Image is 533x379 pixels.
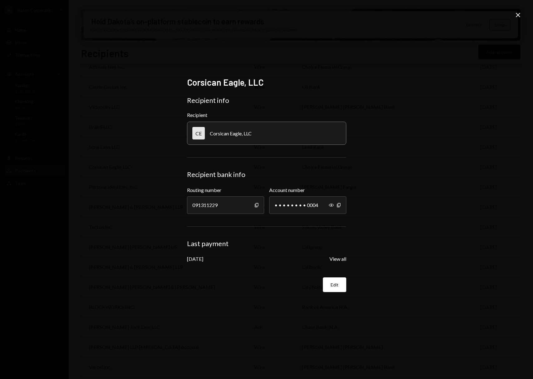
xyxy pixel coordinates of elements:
button: Edit [323,277,346,292]
button: View all [329,256,346,262]
label: Routing number [187,186,264,194]
div: Recipient bank info [187,170,346,179]
div: • • • • • • • • 0004 [269,196,346,214]
div: [DATE] [187,256,203,262]
div: Corsican Eagle, LLC [210,130,252,136]
div: Recipient [187,112,346,118]
div: 091311229 [187,196,264,214]
div: Last payment [187,239,346,248]
div: CE [192,127,205,139]
div: Recipient info [187,96,346,105]
h2: Corsican Eagle, LLC [187,76,346,88]
label: Account number [269,186,346,194]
